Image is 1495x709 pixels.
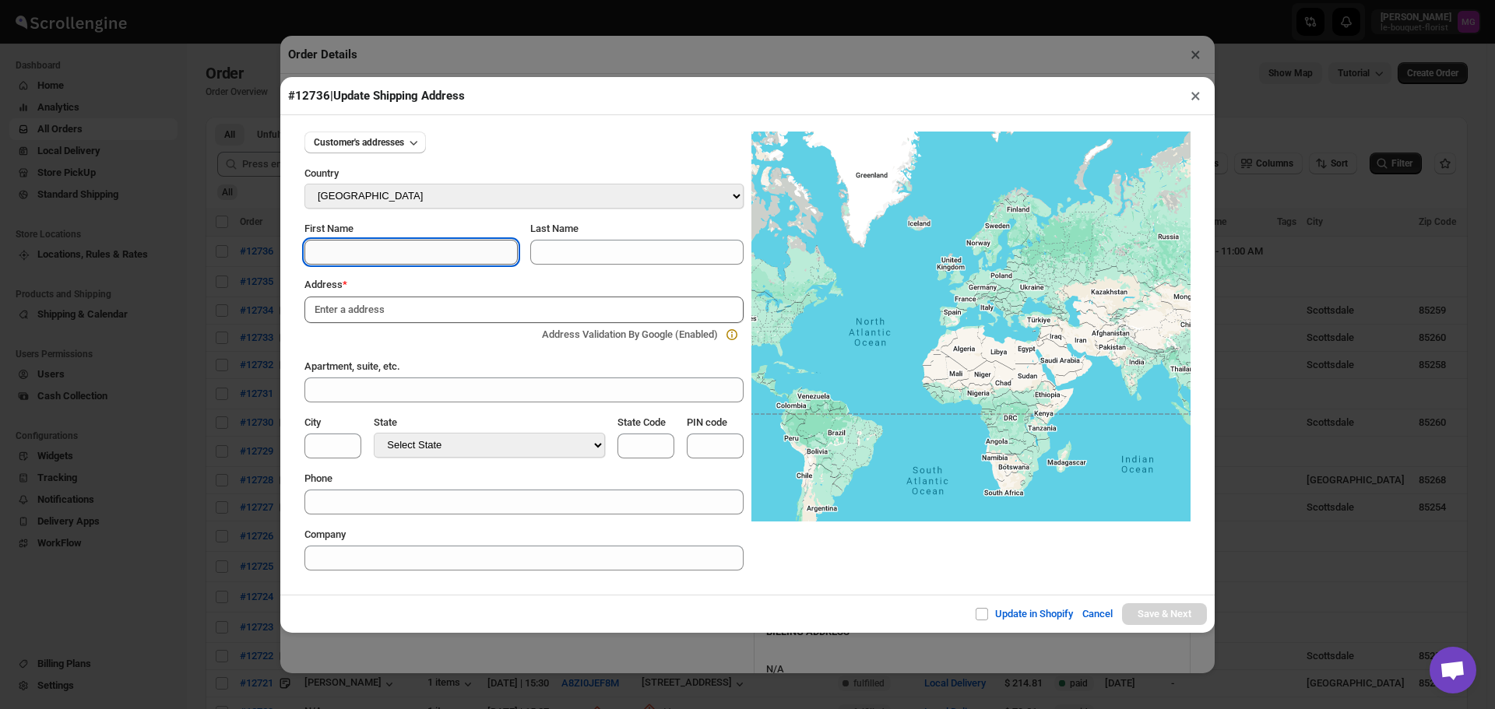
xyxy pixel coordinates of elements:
[304,528,346,540] span: Company
[617,416,666,428] span: State Code
[304,472,332,484] span: Phone
[304,416,321,428] span: City
[995,608,1073,619] span: Update in Shopify
[314,136,404,149] span: Customer's addresses
[288,89,465,103] span: #12736 | Update Shipping Address
[304,223,354,234] span: First Name
[304,166,744,184] div: Country
[304,277,744,293] div: Address
[304,132,426,153] button: Customer's addresses
[966,598,1082,630] button: Update in Shopify
[1073,598,1122,630] button: Cancel
[374,415,604,433] div: State
[304,297,744,323] input: Enter a address
[1184,85,1207,107] button: ×
[687,416,727,428] span: PIN code
[1430,647,1476,693] div: Open chat
[530,223,579,234] span: Last Name
[304,360,400,372] span: Apartment, suite, etc.
[542,328,718,340] span: Address Validation By Google (Enabled)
